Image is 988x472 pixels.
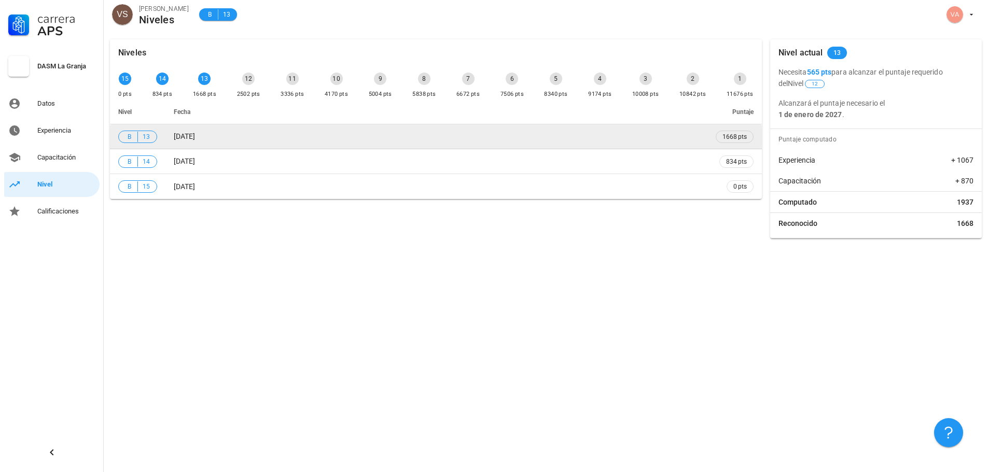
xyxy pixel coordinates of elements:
[205,9,214,20] span: B
[778,66,973,89] p: Necesita para alcanzar el puntaje requerido del
[325,89,348,99] div: 4170 pts
[374,73,386,85] div: 9
[37,99,95,108] div: Datos
[506,73,518,85] div: 6
[118,108,132,116] span: Nivel
[412,89,436,99] div: 5838 pts
[222,9,231,20] span: 13
[456,89,480,99] div: 6672 pts
[778,97,973,120] p: Alcanzará el puntaje necesario el .
[734,73,746,85] div: 1
[588,89,611,99] div: 9174 pts
[118,89,132,99] div: 0 pts
[418,73,430,85] div: 8
[117,4,128,25] span: VS
[37,153,95,162] div: Capacitación
[142,181,150,192] span: 15
[142,156,150,167] span: 14
[174,157,195,165] span: [DATE]
[957,197,973,207] span: 1937
[778,110,842,119] b: 1 de enero de 2027
[193,89,216,99] div: 1668 pts
[550,73,562,85] div: 5
[544,89,567,99] div: 8340 pts
[198,73,211,85] div: 13
[807,68,832,76] b: 565 pts
[142,132,150,142] span: 13
[4,145,100,170] a: Capacitación
[732,108,754,116] span: Puntaje
[778,218,817,228] span: Reconocido
[955,176,973,186] span: + 870
[733,181,747,192] span: 0 pts
[639,73,652,85] div: 3
[286,73,299,85] div: 11
[156,73,169,85] div: 14
[165,99,707,124] th: Fecha
[812,80,818,88] span: 12
[118,39,146,66] div: Niveles
[242,73,255,85] div: 12
[330,73,343,85] div: 10
[687,73,699,85] div: 2
[237,89,260,99] div: 2502 pts
[139,4,189,14] div: [PERSON_NAME]
[727,89,754,99] div: 11676 pts
[112,4,133,25] div: avatar
[139,14,189,25] div: Niveles
[37,207,95,216] div: Calificaciones
[119,73,131,85] div: 15
[957,218,973,228] span: 1668
[281,89,304,99] div: 3336 pts
[778,197,817,207] span: Computado
[947,6,963,23] div: avatar
[788,79,826,88] span: Nivel
[4,172,100,197] a: Nivel
[174,182,195,191] span: [DATE]
[778,39,823,66] div: Nivel actual
[778,176,821,186] span: Capacitación
[37,12,95,25] div: Carrera
[125,132,133,142] span: B
[4,199,100,224] a: Calificaciones
[4,118,100,143] a: Experiencia
[833,47,841,59] span: 13
[174,132,195,140] span: [DATE]
[632,89,659,99] div: 10008 pts
[369,89,392,99] div: 5004 pts
[679,89,706,99] div: 10842 pts
[726,156,747,167] span: 834 pts
[37,25,95,37] div: APS
[125,156,133,167] span: B
[951,155,973,165] span: + 1067
[152,89,173,99] div: 834 pts
[722,132,747,142] span: 1668 pts
[37,180,95,189] div: Nivel
[462,73,475,85] div: 7
[594,73,606,85] div: 4
[125,181,133,192] span: B
[174,108,190,116] span: Fecha
[4,91,100,116] a: Datos
[774,129,982,150] div: Puntaje computado
[500,89,524,99] div: 7506 pts
[37,62,95,70] div: DASM La Granja
[707,99,762,124] th: Puntaje
[778,155,815,165] span: Experiencia
[110,99,165,124] th: Nivel
[37,126,95,135] div: Experiencia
